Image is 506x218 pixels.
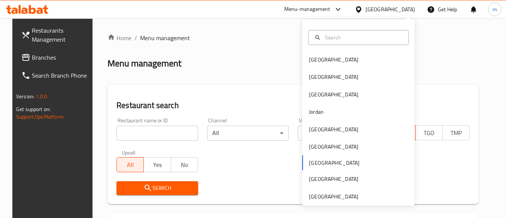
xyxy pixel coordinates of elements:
div: Menu-management [284,5,330,14]
div: [GEOGRAPHIC_DATA] [309,125,358,134]
label: Upsell [122,150,136,155]
span: Yes [147,159,168,170]
input: Search for restaurant name or ID.. [116,126,198,141]
button: TGO [415,125,443,140]
span: TMP [446,128,467,138]
div: [GEOGRAPHIC_DATA] [309,143,358,151]
span: 1.0.0 [36,92,47,101]
div: [GEOGRAPHIC_DATA] [309,73,358,81]
a: Branches [15,48,97,66]
span: TGO [419,128,440,138]
span: Branches [32,53,91,62]
button: TMP [442,125,470,140]
h2: Menu management [107,57,181,69]
button: Search [116,181,198,195]
span: Search [122,183,192,193]
div: Jordan [309,108,324,116]
button: No [171,157,198,172]
div: [GEOGRAPHIC_DATA] [309,90,358,99]
div: [GEOGRAPHIC_DATA] [309,175,358,183]
h2: Restaurant search [116,100,470,111]
span: m [493,5,497,14]
button: Yes [143,157,171,172]
div: [GEOGRAPHIC_DATA] [309,192,358,201]
a: Search Branch Phone [15,66,97,84]
a: Restaurants Management [15,21,97,48]
span: Search Branch Phone [32,71,91,80]
a: Support.OpsPlatform [16,112,64,122]
span: Get support on: [16,104,51,114]
div: [GEOGRAPHIC_DATA] [366,5,415,14]
span: Restaurants Management [32,26,91,44]
input: Search [322,33,404,42]
div: All [207,126,289,141]
span: Version: [16,92,34,101]
span: Menu management [140,33,190,42]
a: Home [107,33,131,42]
span: No [174,159,195,170]
div: All [298,126,379,141]
div: [GEOGRAPHIC_DATA] [309,56,358,64]
button: All [116,157,144,172]
span: All [120,159,141,170]
li: / [134,33,137,42]
nav: breadcrumb [107,33,479,42]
